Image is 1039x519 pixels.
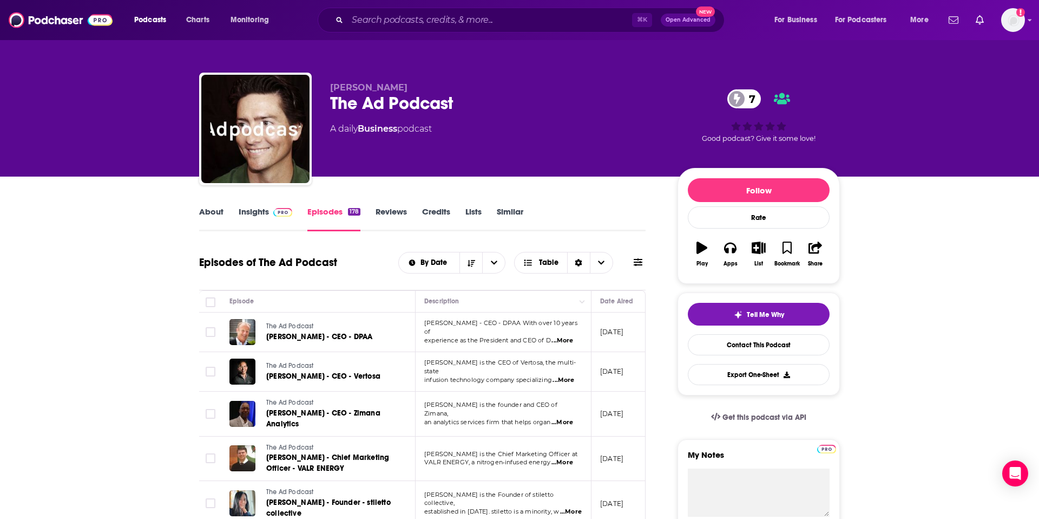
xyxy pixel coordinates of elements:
[266,398,396,408] a: The Ad Podcast
[206,327,215,337] span: Toggle select row
[576,295,589,308] button: Column Actions
[688,206,830,229] div: Rate
[398,252,506,274] h2: Choose List sort
[600,295,633,308] div: Date Aired
[808,261,823,267] div: Share
[727,89,761,108] a: 7
[206,453,215,463] span: Toggle select row
[1016,8,1025,17] svg: Add a profile image
[754,261,763,267] div: List
[201,75,310,183] img: The Ad Podcast
[266,497,396,519] a: [PERSON_NAME] - Founder - stiletto collective
[358,124,397,134] a: Business
[910,12,929,28] span: More
[817,443,836,453] a: Pro website
[266,372,380,381] span: [PERSON_NAME] - CEO - Vertosa
[266,361,395,371] a: The Ad Podcast
[551,458,573,467] span: ...More
[551,336,573,345] span: ...More
[424,491,554,507] span: [PERSON_NAME] is the Founder of stiletto collective,
[330,122,432,135] div: A daily podcast
[734,310,742,319] img: tell me why sparkle
[716,235,744,274] button: Apps
[551,418,573,427] span: ...More
[773,235,801,274] button: Bookmark
[266,371,395,382] a: [PERSON_NAME] - CEO - Vertosa
[1002,460,1028,486] div: Open Intercom Messenger
[600,327,623,336] p: [DATE]
[231,12,269,28] span: Monitoring
[1001,8,1025,32] span: Logged in as mgalandak
[724,261,738,267] div: Apps
[266,322,395,332] a: The Ad Podcast
[266,444,313,451] span: The Ad Podcast
[273,208,292,217] img: Podchaser Pro
[459,252,482,273] button: Sort Direction
[688,235,716,274] button: Play
[465,206,482,231] a: Lists
[424,376,552,384] span: infusion technology company specializing
[330,82,407,93] span: [PERSON_NAME]
[553,376,574,385] span: ...More
[376,206,407,231] a: Reviews
[944,11,963,29] a: Show notifications dropdown
[688,334,830,355] a: Contact This Podcast
[688,303,830,326] button: tell me why sparkleTell Me Why
[424,458,550,466] span: VALR ENERGY, a nitrogen‑infused energy
[424,359,576,375] span: [PERSON_NAME] is the CEO of Vertosa, the multi-state
[666,17,711,23] span: Open Advanced
[722,413,806,422] span: Get this podcast via API
[1001,8,1025,32] img: User Profile
[199,206,223,231] a: About
[424,450,577,458] span: [PERSON_NAME] is the Chief Marketing Officer at
[206,498,215,508] span: Toggle select row
[424,418,550,426] span: an analytics services firm that helps organ
[134,12,166,28] span: Podcasts
[514,252,613,274] button: Choose View
[328,8,735,33] div: Search podcasts, credits, & more...
[560,508,582,516] span: ...More
[347,11,632,29] input: Search podcasts, credits, & more...
[424,508,559,515] span: established in [DATE]. stiletto is a minority, w
[828,11,903,29] button: open menu
[600,409,623,418] p: [DATE]
[688,450,830,469] label: My Notes
[179,11,216,29] a: Charts
[266,362,313,369] span: The Ad Podcast
[774,12,817,28] span: For Business
[801,235,830,274] button: Share
[186,12,209,28] span: Charts
[600,367,623,376] p: [DATE]
[223,11,283,29] button: open menu
[420,259,451,267] span: By Date
[738,89,761,108] span: 7
[307,206,360,231] a: Episodes178
[266,408,380,429] span: [PERSON_NAME] - CEO - Zimana Analytics
[600,499,623,508] p: [DATE]
[774,261,800,267] div: Bookmark
[266,322,313,330] span: The Ad Podcast
[696,7,715,17] span: New
[399,259,460,267] button: open menu
[266,332,372,341] span: [PERSON_NAME] - CEO - DPAA
[817,445,836,453] img: Podchaser Pro
[266,443,396,453] a: The Ad Podcast
[767,11,831,29] button: open menu
[661,14,715,27] button: Open AdvancedNew
[696,261,708,267] div: Play
[9,10,113,30] img: Podchaser - Follow, Share and Rate Podcasts
[903,11,942,29] button: open menu
[424,401,557,417] span: [PERSON_NAME] is the founder and CEO of Zimana,
[239,206,292,231] a: InsightsPodchaser Pro
[266,488,396,497] a: The Ad Podcast
[567,252,590,273] div: Sort Direction
[199,256,337,269] h1: Episodes of The Ad Podcast
[702,404,815,431] a: Get this podcast via API
[702,134,816,142] span: Good podcast? Give it some love!
[266,408,396,430] a: [PERSON_NAME] - CEO - Zimana Analytics
[424,295,459,308] div: Description
[745,235,773,274] button: List
[747,310,784,319] span: Tell Me Why
[424,319,577,335] span: [PERSON_NAME] - CEO - DPAA With over 10 years of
